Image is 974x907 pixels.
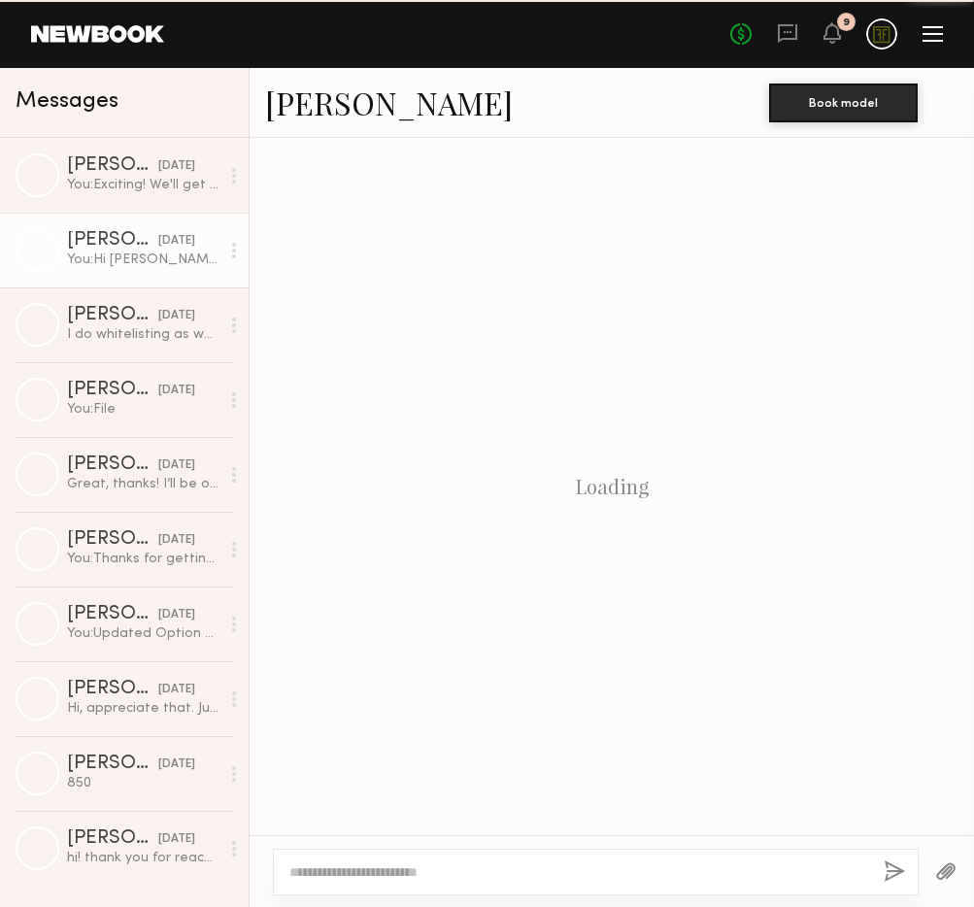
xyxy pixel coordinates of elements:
div: You: Exciting! We'll get a package headed your way. [67,176,219,194]
div: [DATE] [158,382,195,400]
div: You: Hi [PERSON_NAME]! Reaching out to see if you’d like to collaborate with us again! We’d love ... [67,251,219,269]
div: Loading [576,475,649,498]
div: 9 [843,17,850,28]
div: [PERSON_NAME] [67,530,158,550]
div: You: Updated Option Request [67,624,219,643]
div: [DATE] [158,232,195,251]
div: [DATE] [158,756,195,774]
div: You: Thanks for getting back to us! We'll keep you in mind for the next one! xx [67,550,219,568]
div: You: File [67,400,219,419]
div: hi! thank you for reaching out! as of right now i have those days and times available :) [67,849,219,867]
div: [DATE] [158,456,195,475]
div: [DATE] [158,681,195,699]
div: [DATE] [158,531,195,550]
div: [DATE] [158,606,195,624]
div: [PERSON_NAME] [67,231,158,251]
a: Book model [769,93,918,110]
div: [PERSON_NAME] [67,680,158,699]
button: Book model [769,84,918,122]
div: Hi, appreciate that. Just confirmed it :) [67,699,219,718]
div: [DATE] [158,157,195,176]
div: I do whitelisting as well. My rates are $450 for 30 days. Thx! [67,325,219,344]
div: [DATE] [158,307,195,325]
div: 850 [67,774,219,792]
div: [PERSON_NAME] [67,156,158,176]
a: [PERSON_NAME] [265,82,513,123]
div: [PERSON_NAME] [67,829,158,849]
div: [PERSON_NAME] [67,306,158,325]
div: [PERSON_NAME] [67,381,158,400]
div: [PERSON_NAME] [67,755,158,774]
div: Great, thanks! I’ll be out of cell service here and there but will check messages whenever I have... [67,475,219,493]
span: Messages [16,90,118,113]
div: [PERSON_NAME] [67,605,158,624]
div: [DATE] [158,830,195,849]
div: [PERSON_NAME] [67,455,158,475]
